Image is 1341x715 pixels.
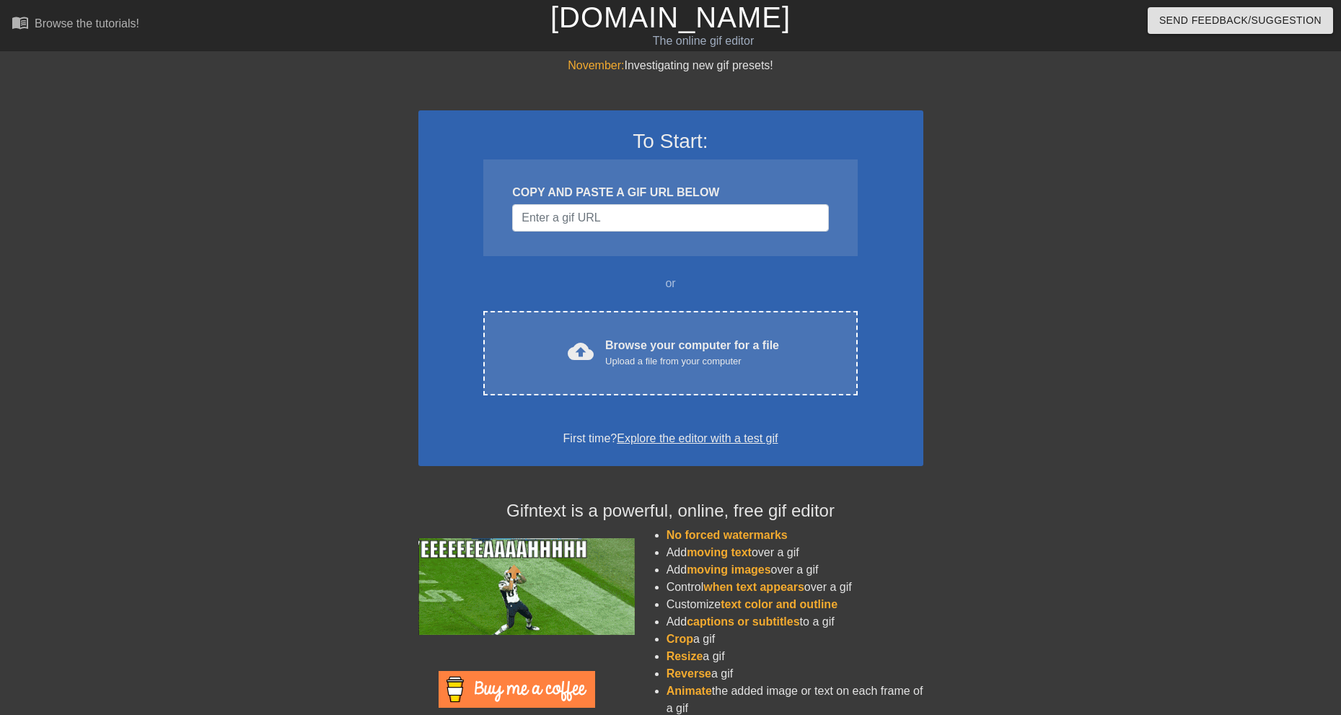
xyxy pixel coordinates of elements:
[454,32,953,50] div: The online gif editor
[456,275,886,292] div: or
[667,650,703,662] span: Resize
[605,337,779,369] div: Browse your computer for a file
[1159,12,1322,30] span: Send Feedback/Suggestion
[12,14,139,36] a: Browse the tutorials!
[550,1,791,33] a: [DOMAIN_NAME]
[1148,7,1333,34] button: Send Feedback/Suggestion
[568,338,594,364] span: cloud_upload
[667,544,923,561] li: Add over a gif
[512,184,828,201] div: COPY AND PASTE A GIF URL BELOW
[667,685,712,697] span: Animate
[35,17,139,30] div: Browse the tutorials!
[667,613,923,631] li: Add to a gif
[687,615,799,628] span: captions or subtitles
[687,546,752,558] span: moving text
[12,14,29,31] span: menu_book
[418,501,923,522] h4: Gifntext is a powerful, online, free gif editor
[667,529,788,541] span: No forced watermarks
[439,671,595,708] img: Buy Me A Coffee
[617,432,778,444] a: Explore the editor with a test gif
[437,430,905,447] div: First time?
[568,59,624,71] span: November:
[667,633,693,645] span: Crop
[667,561,923,579] li: Add over a gif
[667,648,923,665] li: a gif
[721,598,837,610] span: text color and outline
[667,596,923,613] li: Customize
[418,538,635,635] img: football_small.gif
[605,354,779,369] div: Upload a file from your computer
[703,581,804,593] span: when text appears
[667,665,923,683] li: a gif
[687,563,770,576] span: moving images
[418,57,923,74] div: Investigating new gif presets!
[437,129,905,154] h3: To Start:
[512,204,828,232] input: Username
[667,667,711,680] span: Reverse
[667,631,923,648] li: a gif
[667,579,923,596] li: Control over a gif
